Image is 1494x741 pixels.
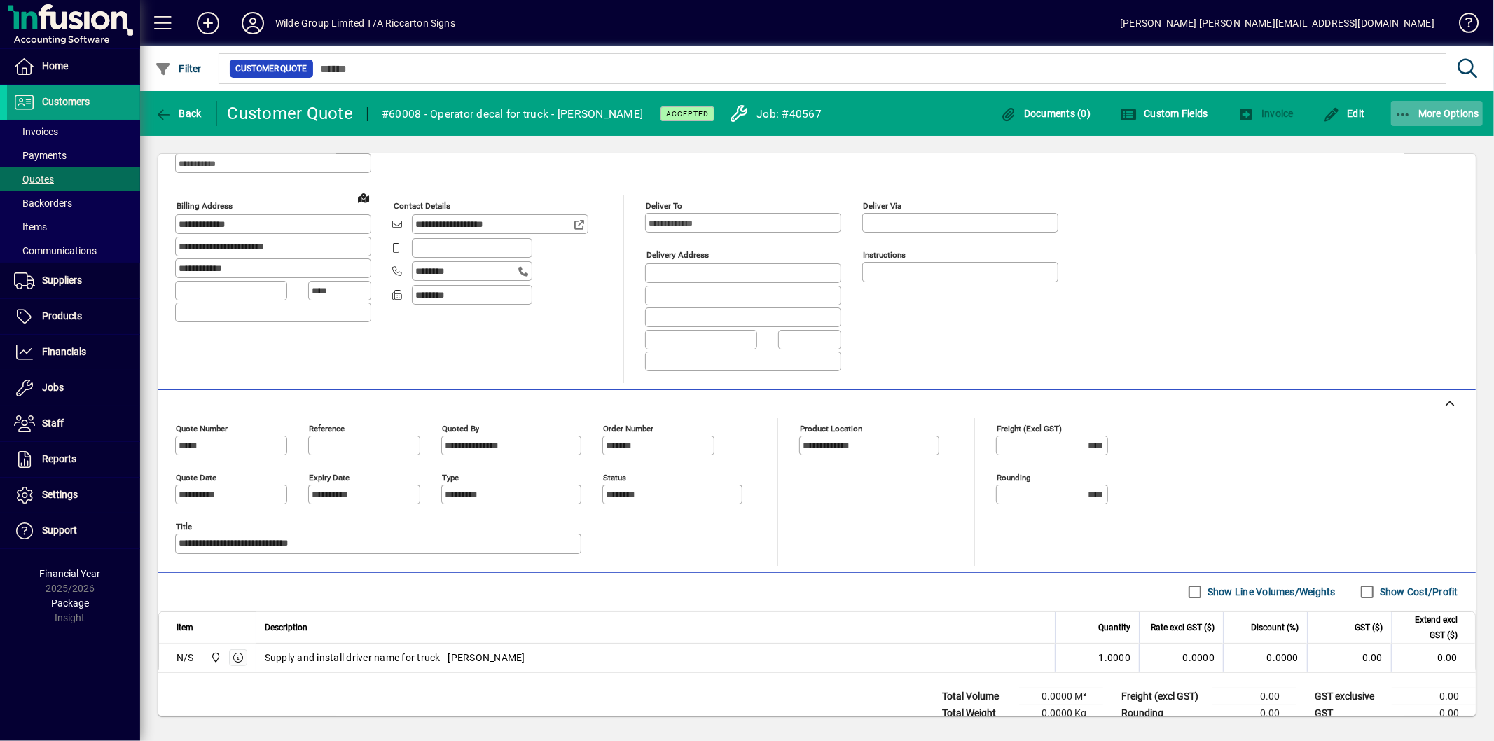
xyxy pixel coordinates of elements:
div: Job: #40567 [756,103,822,125]
div: #60008 - Operator decal for truck - [PERSON_NAME] [382,103,643,125]
td: 0.00 [1391,644,1475,672]
mat-label: Status [603,472,626,482]
mat-label: Reference [309,423,345,433]
td: 0.0000 [1223,644,1307,672]
td: 0.00 [1307,644,1391,672]
a: Financials [7,335,140,370]
span: 1.0000 [1099,651,1131,665]
td: 0.00 [1392,688,1476,705]
mat-label: Deliver To [646,201,682,211]
span: Reports [42,453,76,464]
app-page-header-button: Back [140,101,217,126]
span: Quantity [1098,620,1130,635]
td: 0.00 [1212,705,1296,721]
a: Invoices [7,120,140,144]
button: Invoice [1234,101,1297,126]
span: Item [177,620,193,635]
td: GST [1308,705,1392,721]
a: Products [7,299,140,334]
span: Discount (%) [1251,620,1299,635]
span: Rate excl GST ($) [1151,620,1215,635]
td: 0.00 [1212,688,1296,705]
span: Back [155,108,202,119]
span: Financial Year [40,568,101,579]
span: ACCEPTED [666,109,709,118]
mat-label: Instructions [863,250,906,260]
button: Custom Fields [1116,101,1212,126]
a: Settings [7,478,140,513]
span: Products [42,310,82,321]
span: Home [42,60,68,71]
span: Invoices [14,126,58,137]
a: Suppliers [7,263,140,298]
td: Freight (excl GST) [1114,688,1212,705]
span: Staff [42,417,64,429]
div: 0.0000 [1148,651,1215,665]
a: Support [7,513,140,548]
a: Items [7,215,140,239]
span: GST ($) [1355,620,1383,635]
a: View on map [352,186,375,209]
button: Edit [1320,101,1369,126]
mat-label: Rounding [997,472,1030,482]
td: GST exclusive [1308,688,1392,705]
a: Staff [7,406,140,441]
span: Supply and install driver name for truck - [PERSON_NAME] [265,651,525,665]
span: More Options [1395,108,1480,119]
button: Filter [151,56,205,81]
mat-label: Deliver via [863,201,901,211]
span: Customer Quote [235,62,307,76]
span: Communications [14,245,97,256]
label: Show Line Volumes/Weights [1205,585,1336,599]
span: Custom Fields [1120,108,1208,119]
span: Financials [42,346,86,357]
div: Customer Quote [228,102,354,125]
span: Description [265,620,307,635]
button: Add [186,11,230,36]
a: Knowledge Base [1448,3,1476,48]
span: Documents (0) [1000,108,1091,119]
span: Edit [1323,108,1365,119]
mat-label: Product location [800,423,862,433]
td: Total Volume [935,688,1019,705]
span: Jobs [42,382,64,393]
span: Suppliers [42,275,82,286]
a: Payments [7,144,140,167]
span: Invoice [1238,108,1294,119]
span: Package [51,597,89,609]
span: Backorders [14,198,72,209]
span: Customers [42,96,90,107]
div: Wilde Group Limited T/A Riccarton Signs [275,12,455,34]
button: Back [151,101,205,126]
a: Job: #40567 [718,100,825,127]
a: Quotes [7,167,140,191]
span: Support [42,525,77,536]
label: Show Cost/Profit [1377,585,1458,599]
button: More Options [1391,101,1483,126]
a: Home [7,49,140,84]
span: Quotes [14,174,54,185]
span: Filter [155,63,202,74]
mat-label: Quoted by [442,423,479,433]
a: Communications [7,239,140,263]
div: [PERSON_NAME] [PERSON_NAME][EMAIL_ADDRESS][DOMAIN_NAME] [1120,12,1434,34]
button: Profile [230,11,275,36]
span: Extend excl GST ($) [1400,612,1458,643]
td: Rounding [1114,705,1212,721]
mat-label: Expiry date [309,472,350,482]
button: Documents (0) [996,101,1094,126]
mat-label: Type [442,472,459,482]
mat-label: Quote date [176,472,216,482]
td: 0.0000 M³ [1019,688,1103,705]
mat-label: Title [176,521,192,531]
a: Backorders [7,191,140,215]
a: Reports [7,442,140,477]
td: 0.00 [1392,705,1476,721]
a: Jobs [7,370,140,406]
span: Main Location [207,650,223,665]
span: Payments [14,150,67,161]
mat-label: Freight (excl GST) [997,423,1062,433]
td: 0.0000 Kg [1019,705,1103,721]
div: N/S [177,651,194,665]
mat-label: Quote number [176,423,228,433]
